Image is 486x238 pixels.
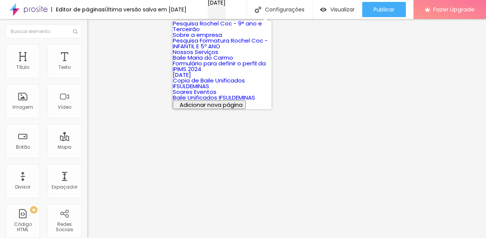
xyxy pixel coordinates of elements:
div: Título [16,65,29,70]
div: Espaçador [52,184,77,190]
span: Publicar [374,6,394,13]
input: Buscar elemento [6,25,82,38]
div: Última versão salva em [DATE] [105,7,186,12]
span: Visualizar [330,6,355,13]
div: Vídeo [58,105,71,110]
div: Texto [58,65,71,70]
a: Pesquisa Formatura Rochel Coc - INFANTIL E 5º ANO [173,36,268,50]
div: Divisor [15,184,30,190]
div: Botão [16,144,30,150]
a: Baile Maria do Carmo [173,54,233,62]
a: Sobre a empresa [173,31,222,39]
img: Icone [255,6,261,13]
a: Pesquisa Rochel Coc - 9° ano e Terceirão [173,19,262,33]
a: [DATE] [173,71,191,79]
button: Adicionar nova página [173,100,246,109]
a: Copia de Baile Unificados IFSULDEMINAS [173,76,245,90]
img: view-1.svg [320,6,327,13]
button: Visualizar [312,2,362,17]
div: Redes Sociais [49,222,79,233]
div: Mapa [58,144,71,150]
a: Soares Eventos [173,88,216,96]
a: Nossos Serviços [173,48,218,56]
button: Publicar [362,2,406,17]
span: Fazer Upgrade [433,6,475,13]
div: Código HTML [8,222,38,233]
a: Formulário para definir o perfil da IPIMS 2024 [173,59,266,73]
img: Icone [73,29,77,34]
div: Imagem [13,105,33,110]
div: Editor de páginas [51,7,105,12]
a: Baile Unificados IFSULDEMINAS [173,94,255,102]
span: Adicionar nova página [180,101,243,109]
